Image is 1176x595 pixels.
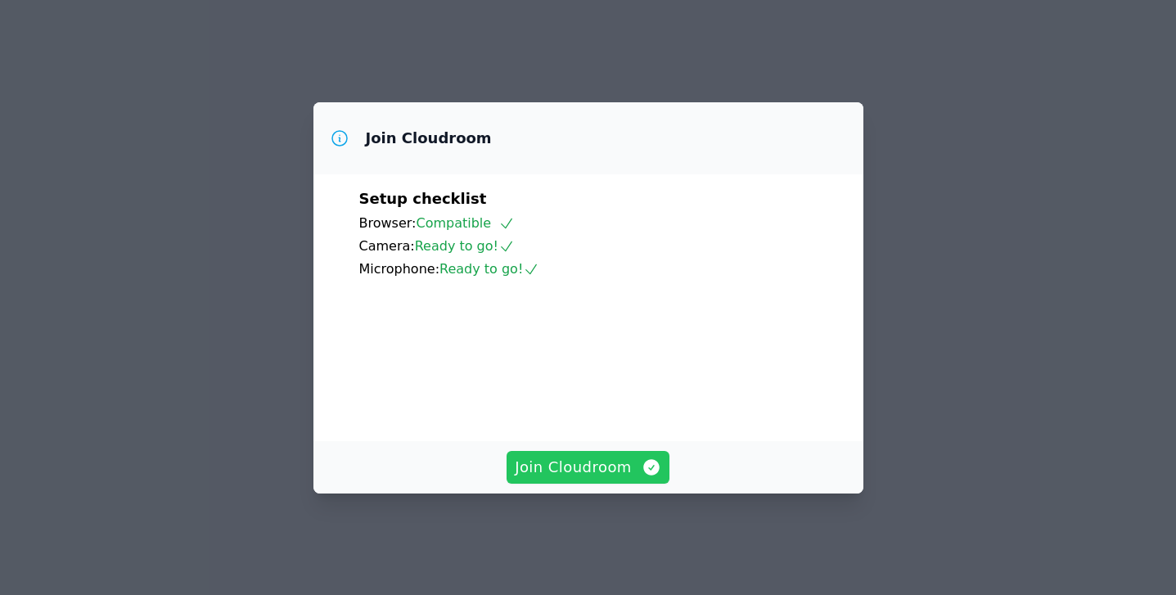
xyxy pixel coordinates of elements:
span: Compatible [416,215,515,231]
button: Join Cloudroom [507,451,669,484]
span: Browser: [359,215,417,231]
span: Camera: [359,238,415,254]
span: Ready to go! [415,238,515,254]
span: Microphone: [359,261,440,277]
span: Join Cloudroom [515,456,661,479]
span: Setup checklist [359,190,487,207]
span: Ready to go! [439,261,539,277]
h3: Join Cloudroom [366,128,492,148]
